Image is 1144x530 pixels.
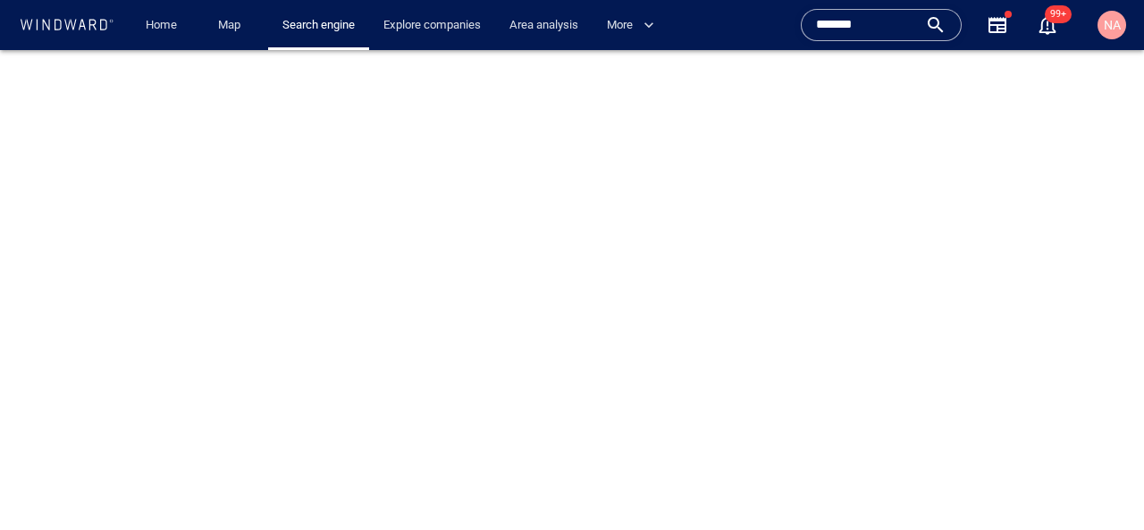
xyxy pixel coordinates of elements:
[204,10,261,41] button: Map
[139,10,184,41] a: Home
[1037,14,1058,36] button: 99+
[211,10,254,41] a: Map
[1045,5,1072,23] span: 99+
[1033,11,1062,39] a: 99+
[1068,450,1131,517] iframe: Chat
[132,10,189,41] button: Home
[1037,14,1058,36] div: Notification center
[1094,7,1130,43] button: NA
[502,10,585,41] a: Area analysis
[376,10,488,41] a: Explore companies
[600,10,669,41] button: More
[607,15,654,36] span: More
[1104,18,1121,32] span: NA
[275,10,362,41] a: Search engine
